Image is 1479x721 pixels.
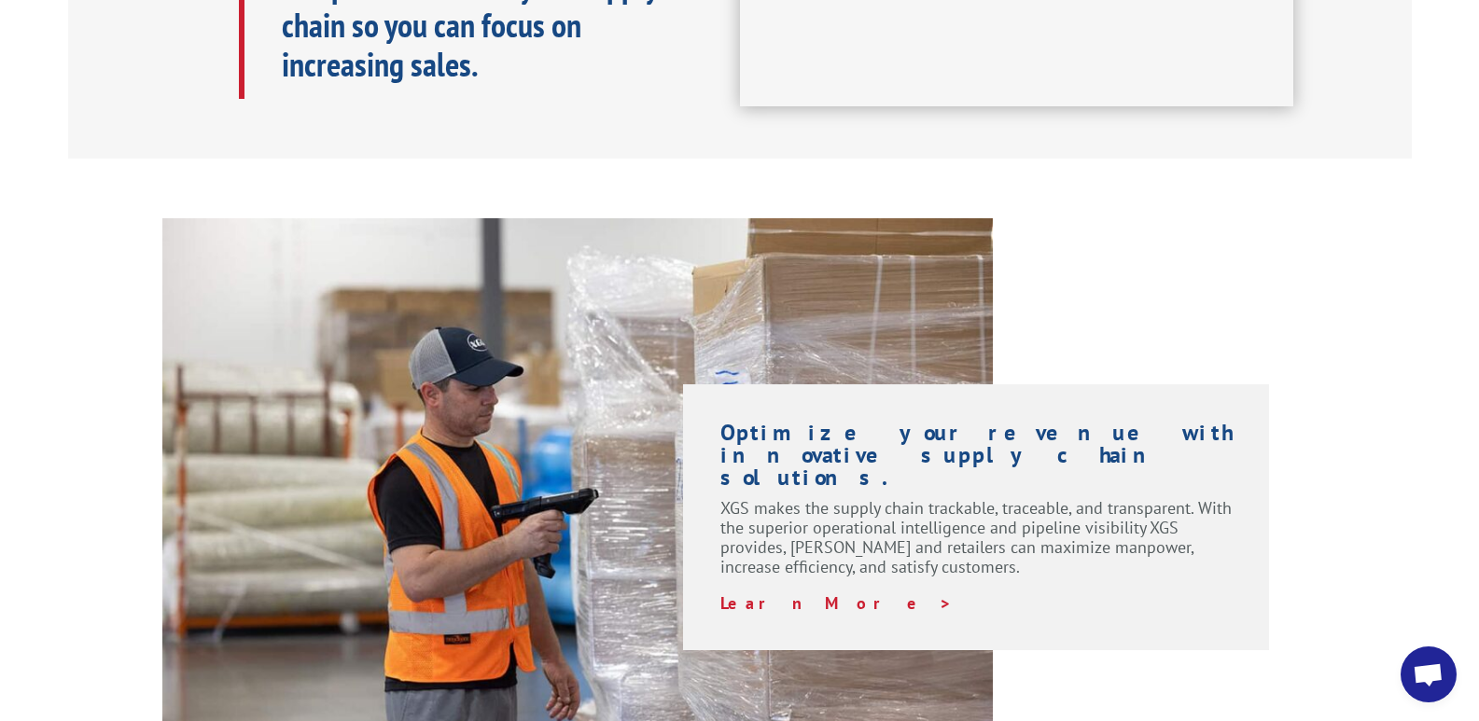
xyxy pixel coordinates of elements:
[720,498,1233,593] p: XGS makes the supply chain trackable, traceable, and transparent. With the superior operational i...
[720,422,1233,498] h1: Optimize your revenue with innovative supply chain solutions.
[720,592,953,614] a: Learn More >
[1401,646,1457,702] div: Open chat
